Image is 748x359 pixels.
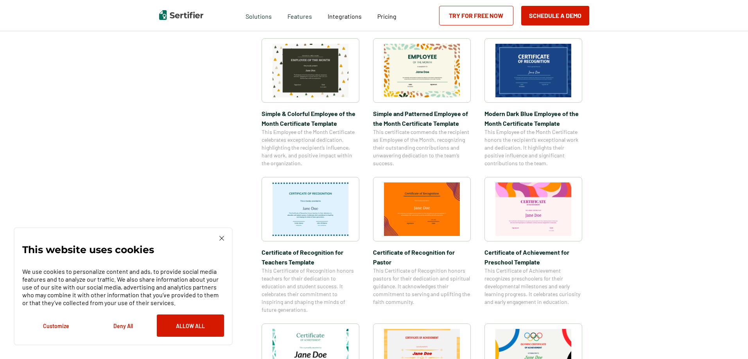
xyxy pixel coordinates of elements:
a: Pricing [377,11,396,20]
span: This Certificate of Achievement recognizes preschoolers for their developmental milestones and ea... [484,267,582,306]
span: This Certificate of Recognition honors teachers for their dedication to education and student suc... [262,267,359,314]
img: Modern Dark Blue Employee of the Month Certificate Template [495,44,571,97]
a: Try for Free Now [439,6,513,25]
a: Certificate of Achievement for Preschool TemplateCertificate of Achievement for Preschool Templat... [484,177,582,314]
a: Simple & Colorful Employee of the Month Certificate TemplateSimple & Colorful Employee of the Mon... [262,38,359,167]
span: Certificate of Recognition for Teachers Template [262,247,359,267]
span: Certificate of Recognition for Pastor [373,247,471,267]
img: Simple & Colorful Employee of the Month Certificate Template [273,44,348,97]
span: Features [287,11,312,20]
button: Allow All [157,314,224,337]
a: Certificate of Recognition for PastorCertificate of Recognition for PastorThis Certificate of Rec... [373,177,471,314]
a: Certificate of Recognition for Teachers TemplateCertificate of Recognition for Teachers TemplateT... [262,177,359,314]
span: Modern Dark Blue Employee of the Month Certificate Template [484,109,582,128]
p: This website uses cookies [22,246,154,254]
img: Simple and Patterned Employee of the Month Certificate Template [384,44,460,97]
span: Simple & Colorful Employee of the Month Certificate Template [262,109,359,128]
p: We use cookies to personalize content and ads, to provide social media features and to analyze ou... [22,268,224,307]
span: Integrations [328,13,362,20]
button: Deny All [90,314,157,337]
span: This Certificate of Recognition honors pastors for their dedication and spiritual guidance. It ac... [373,267,471,306]
button: Schedule a Demo [521,6,589,25]
a: Integrations [328,11,362,20]
a: Modern Dark Blue Employee of the Month Certificate TemplateModern Dark Blue Employee of the Month... [484,38,582,167]
span: Pricing [377,13,396,20]
span: Certificate of Achievement for Preschool Template [484,247,582,267]
img: Sertifier | Digital Credentialing Platform [159,10,203,20]
button: Customize [22,314,90,337]
a: Simple and Patterned Employee of the Month Certificate TemplateSimple and Patterned Employee of t... [373,38,471,167]
span: This Employee of the Month Certificate celebrates exceptional dedication, highlighting the recipi... [262,128,359,167]
iframe: Chat Widget [709,321,748,359]
span: Solutions [246,11,272,20]
span: This Employee of the Month Certificate honors the recipient’s exceptional work and dedication. It... [484,128,582,167]
img: Certificate of Recognition for Teachers Template [273,182,348,236]
img: Cookie Popup Close [219,236,224,241]
img: Certificate of Achievement for Preschool Template [495,182,571,236]
img: Certificate of Recognition for Pastor [384,182,460,236]
span: This certificate commends the recipient as Employee of the Month, recognizing their outstanding c... [373,128,471,167]
span: Simple and Patterned Employee of the Month Certificate Template [373,109,471,128]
